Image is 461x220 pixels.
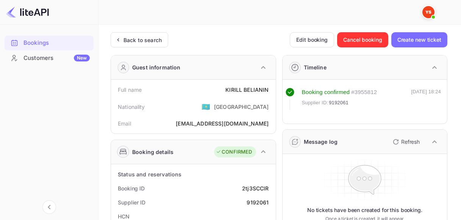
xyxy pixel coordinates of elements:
span: United States [202,100,210,113]
div: New [74,55,90,61]
span: Supplier ID: [302,99,328,107]
div: Customers [23,54,90,63]
div: Back to search [123,36,162,44]
div: [GEOGRAPHIC_DATA] [214,103,269,111]
div: Full name [118,86,142,94]
div: Nationality [118,103,145,111]
div: Timeline [304,63,327,71]
div: CONFIRMED [216,148,252,156]
img: LiteAPI logo [6,6,49,18]
div: KIRILL BELIANIN [225,86,269,94]
div: [EMAIL_ADDRESS][DOMAIN_NAME] [176,119,269,127]
div: 2tj3SCClR [242,184,269,192]
div: 9192061 [247,198,269,206]
div: Supplier ID [118,198,145,206]
p: Refresh [401,138,420,146]
div: Booking confirmed [302,88,350,97]
a: Bookings [5,36,94,50]
div: Status and reservations [118,170,181,178]
span: 9192061 [329,99,348,107]
div: # 3955812 [351,88,377,97]
div: Guest information [132,63,181,71]
div: Bookings [23,39,90,47]
img: Yandex Support [422,6,434,18]
div: [DATE] 18:24 [411,88,441,110]
button: Edit booking [290,32,334,47]
a: CustomersNew [5,51,94,65]
div: Booking details [132,148,173,156]
button: Create new ticket [391,32,447,47]
button: Cancel booking [337,32,388,47]
div: Booking ID [118,184,145,192]
button: Collapse navigation [42,200,56,214]
p: No tickets have been created for this booking. [307,206,422,214]
div: Message log [304,138,338,146]
button: Refresh [388,136,423,148]
div: Email [118,119,131,127]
